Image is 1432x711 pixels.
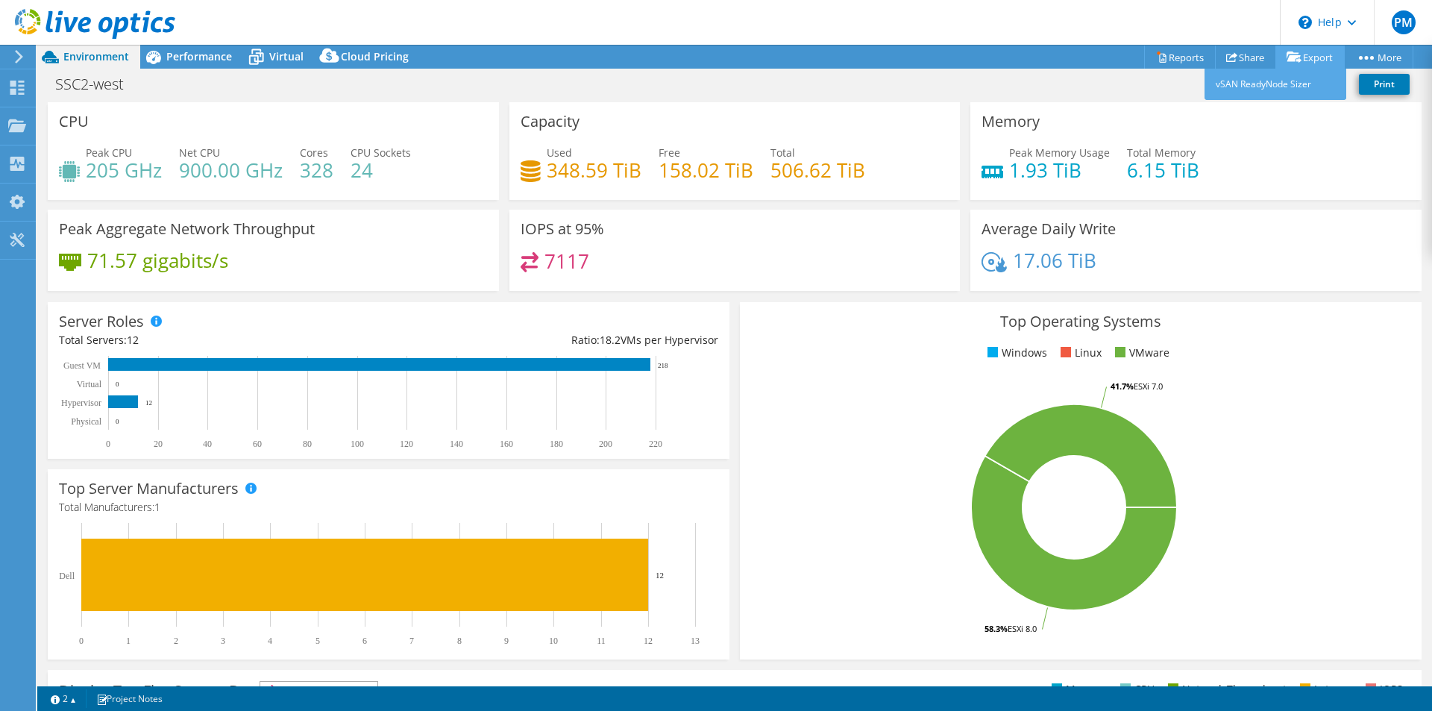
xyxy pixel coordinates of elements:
text: 2 [174,636,178,646]
span: IOPS [260,682,377,700]
tspan: 58.3% [984,623,1008,634]
text: 10 [549,636,558,646]
text: 0 [106,439,110,449]
li: Windows [984,345,1047,361]
span: 1 [154,500,160,514]
h3: Capacity [521,113,580,130]
h4: 158.02 TiB [659,162,753,178]
text: 9 [504,636,509,646]
h4: 506.62 TiB [770,162,865,178]
text: 60 [253,439,262,449]
tspan: ESXi 7.0 [1134,380,1163,392]
text: 0 [116,380,119,388]
text: 12 [145,399,152,407]
text: 12 [644,636,653,646]
span: 18.2 [600,333,621,347]
h3: CPU [59,113,89,130]
span: Used [547,145,572,160]
span: Cloud Pricing [341,49,409,63]
div: Ratio: VMs per Hypervisor [389,332,718,348]
text: 5 [315,636,320,646]
h1: SSC2-west [48,76,147,93]
text: 218 [658,362,668,369]
span: Environment [63,49,129,63]
h4: 17.06 TiB [1013,252,1096,269]
a: Export [1275,46,1345,69]
h3: IOPS at 95% [521,221,604,237]
text: 180 [550,439,563,449]
span: PM [1392,10,1416,34]
span: 12 [127,333,139,347]
text: Dell [59,571,75,581]
text: 40 [203,439,212,449]
svg: \n [1298,16,1312,29]
h4: Total Manufacturers: [59,499,718,516]
h4: 24 [351,162,411,178]
text: 140 [450,439,463,449]
text: 13 [691,636,700,646]
li: CPU [1117,681,1155,698]
text: 12 [656,571,664,580]
h4: 900.00 GHz [179,162,283,178]
h3: Top Server Manufacturers [59,480,239,497]
tspan: 41.7% [1111,380,1134,392]
a: vSAN ReadyNode Sizer [1205,69,1346,100]
text: 100 [351,439,364,449]
span: Virtual [269,49,304,63]
text: 120 [400,439,413,449]
a: More [1344,46,1413,69]
text: 20 [154,439,163,449]
a: Print [1359,74,1410,95]
h4: 328 [300,162,333,178]
div: Total Servers: [59,332,389,348]
span: Total [770,145,795,160]
text: Physical [71,416,101,427]
text: 4 [268,636,272,646]
h4: 205 GHz [86,162,162,178]
text: 8 [457,636,462,646]
a: 2 [40,689,87,708]
h3: Server Roles [59,313,144,330]
h4: 6.15 TiB [1127,162,1199,178]
span: CPU Sockets [351,145,411,160]
a: Reports [1144,46,1216,69]
li: Memory [1048,681,1107,698]
text: 6 [362,636,367,646]
text: 220 [649,439,662,449]
text: Virtual [77,379,102,389]
text: 11 [597,636,606,646]
li: Latency [1296,681,1352,698]
text: 80 [303,439,312,449]
li: IOPS [1362,681,1403,698]
text: 160 [500,439,513,449]
li: VMware [1111,345,1169,361]
span: Total Memory [1127,145,1196,160]
tspan: ESXi 8.0 [1008,623,1037,634]
h3: Top Operating Systems [751,313,1410,330]
text: 3 [221,636,225,646]
text: Guest VM [63,360,101,371]
span: Free [659,145,680,160]
text: Hypervisor [61,398,101,408]
span: Cores [300,145,328,160]
h4: 348.59 TiB [547,162,641,178]
h3: Peak Aggregate Network Throughput [59,221,315,237]
h4: 1.93 TiB [1009,162,1110,178]
li: Linux [1057,345,1102,361]
text: 0 [116,418,119,425]
span: Performance [166,49,232,63]
span: Net CPU [179,145,220,160]
h3: Average Daily Write [982,221,1116,237]
span: Peak CPU [86,145,132,160]
a: Share [1215,46,1276,69]
li: Network Throughput [1164,681,1287,698]
text: 0 [79,636,84,646]
text: 1 [126,636,131,646]
span: Peak Memory Usage [1009,145,1110,160]
text: 200 [599,439,612,449]
h3: Memory [982,113,1040,130]
a: Project Notes [86,689,173,708]
text: 7 [409,636,414,646]
h4: 71.57 gigabits/s [87,252,228,269]
h4: 7117 [544,253,589,269]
